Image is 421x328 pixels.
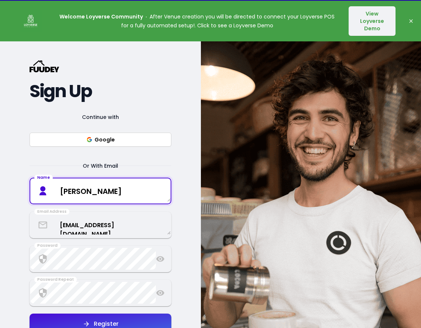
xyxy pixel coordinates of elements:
div: Password [34,243,61,249]
button: View Loyverse Demo [349,6,396,36]
div: Register [90,321,119,327]
p: After Venue creation you will be directed to connect your Loyverse POS for a fully automated setu... [56,12,338,30]
strong: Welcome Loyverse Community [59,13,143,20]
svg: {/* Added fill="currentColor" here */} {/* This rectangle defines the background. Its explicit fi... [30,60,59,72]
textarea: [EMAIL_ADDRESS][DOMAIN_NAME] [30,215,171,235]
button: Google [30,133,171,147]
span: Continue with [73,113,128,122]
div: Email Address [34,209,69,215]
textarea: [PERSON_NAME] [30,180,171,202]
span: Or With Email [74,161,127,170]
h2: Sign Up [30,85,171,98]
div: Password Repeat [34,277,77,283]
div: Name [34,175,53,181]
